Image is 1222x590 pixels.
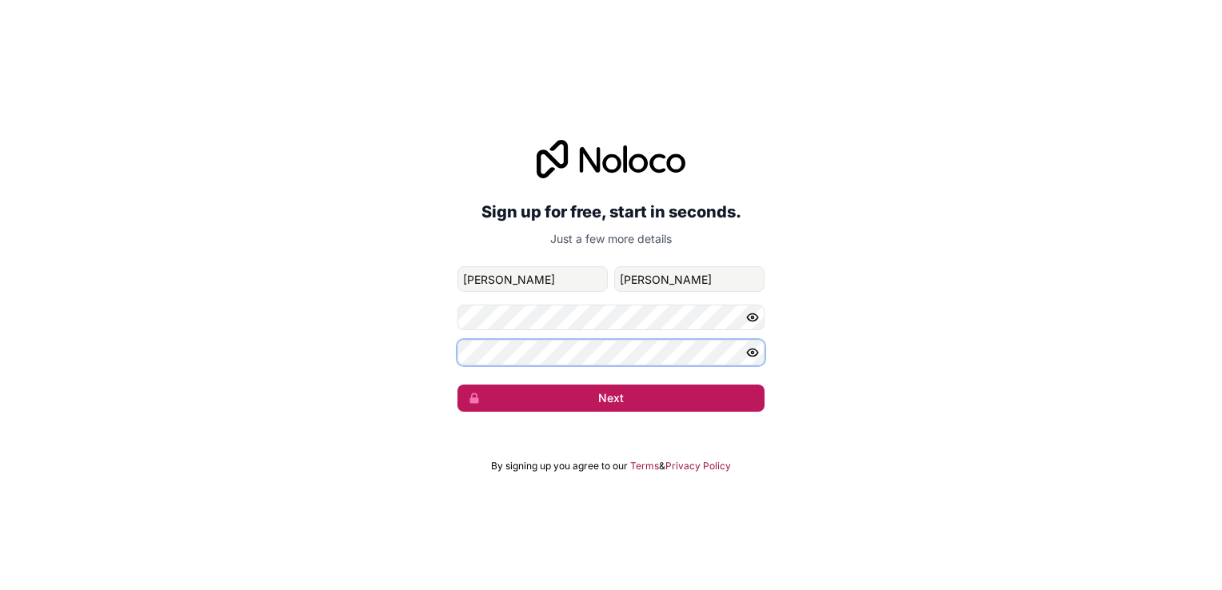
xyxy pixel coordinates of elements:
input: Confirm password [457,340,765,365]
a: Terms [630,460,659,472]
span: By signing up you agree to our [491,460,628,472]
button: Next [457,385,765,412]
a: Privacy Policy [665,460,731,472]
input: family-name [614,266,765,292]
input: given-name [457,266,608,292]
input: Password [457,305,765,330]
p: Just a few more details [457,231,765,247]
span: & [659,460,665,472]
h2: Sign up for free, start in seconds. [457,197,765,226]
